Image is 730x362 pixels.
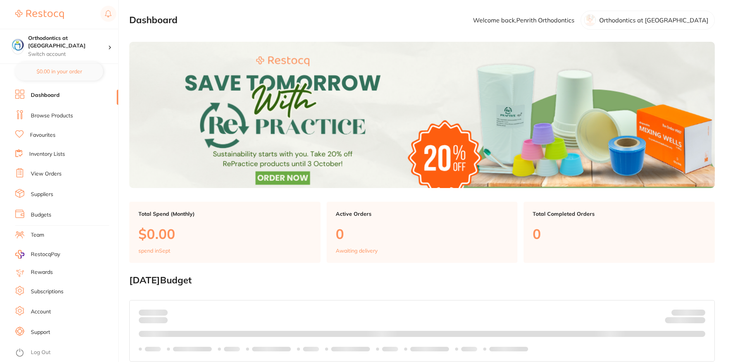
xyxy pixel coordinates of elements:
[327,202,518,263] a: Active Orders0Awaiting delivery
[138,226,311,242] p: $0.00
[15,6,64,23] a: Restocq Logo
[129,275,715,286] h2: [DATE] Budget
[31,269,53,276] a: Rewards
[28,35,108,49] h4: Orthodontics at Penrith
[173,346,212,352] p: Labels extended
[599,17,708,24] p: Orthodontics at [GEOGRAPHIC_DATA]
[138,248,170,254] p: spend in Sept
[31,349,51,356] a: Log Out
[15,347,116,359] button: Log Out
[31,211,51,219] a: Budgets
[139,310,168,316] p: Spent:
[382,346,398,352] p: Labels
[336,211,509,217] p: Active Orders
[154,309,168,316] strong: $0.00
[31,112,73,120] a: Browse Products
[31,170,62,178] a: View Orders
[461,346,477,352] p: Labels
[139,316,168,325] p: month
[28,51,108,58] p: Switch account
[31,251,60,258] span: RestocqPay
[31,329,50,336] a: Support
[303,346,319,352] p: Labels
[31,92,60,99] a: Dashboard
[129,42,715,188] img: Dashboard
[336,226,509,242] p: 0
[31,288,63,296] a: Subscriptions
[15,250,60,259] a: RestocqPay
[31,231,44,239] a: Team
[31,191,53,198] a: Suppliers
[15,250,24,259] img: RestocqPay
[252,346,291,352] p: Labels extended
[12,39,24,51] img: Orthodontics at Penrith
[129,15,178,25] h2: Dashboard
[473,17,574,24] p: Welcome back, Penrith Orthodontics
[410,346,449,352] p: Labels extended
[336,248,378,254] p: Awaiting delivery
[15,62,103,81] button: $0.00 in your order
[533,226,706,242] p: 0
[690,309,705,316] strong: $NaN
[29,150,65,158] a: Inventory Lists
[224,346,240,352] p: Labels
[138,211,311,217] p: Total Spend (Monthly)
[665,316,705,325] p: Remaining:
[671,310,705,316] p: Budget:
[524,202,715,263] a: Total Completed Orders0
[533,211,706,217] p: Total Completed Orders
[692,318,705,325] strong: $0.00
[129,202,321,263] a: Total Spend (Monthly)$0.00spend inSept
[145,346,161,352] p: Labels
[15,10,64,19] img: Restocq Logo
[31,308,51,316] a: Account
[331,346,370,352] p: Labels extended
[489,346,528,352] p: Labels extended
[30,131,56,139] a: Favourites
